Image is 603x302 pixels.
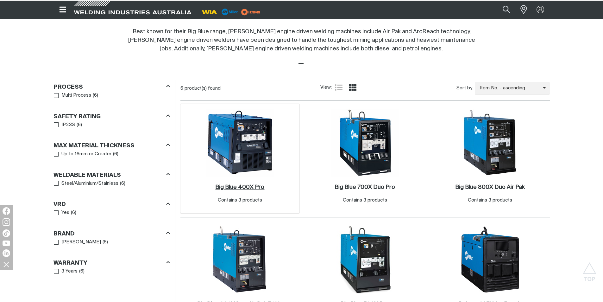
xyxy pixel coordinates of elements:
img: Big Blue 600X Duo Air Pak 50Hz [206,226,274,293]
div: Contains 3 products [343,197,387,204]
div: Max Material Thickness [53,141,170,150]
span: Steel/Aluminium/Stainless [61,180,118,187]
span: Up to 16mm or Greater [61,151,111,158]
img: miller [239,7,262,17]
h2: Big Blue 800X Duo Air Pak [455,184,525,190]
div: Process [53,82,170,91]
span: ( 6 ) [113,151,118,158]
h3: Safety Rating [53,113,101,120]
ul: VRD [54,209,170,217]
div: 6 [180,85,321,92]
span: ( 6 ) [71,209,76,216]
button: Search products [496,3,517,17]
span: ( 6 ) [120,180,125,187]
img: TikTok [3,229,10,237]
aside: Filters [53,80,170,276]
ul: Weldable Materials [54,179,170,188]
span: View: [320,84,332,91]
span: ( 6 ) [93,92,98,99]
section: Product list controls [180,80,550,96]
a: Multi Process [54,91,91,100]
ul: Warranty [54,267,170,276]
h3: Process [53,84,83,91]
img: Facebook [3,207,10,215]
ul: Brand [54,238,170,247]
a: Big Blue 700X Duo Pro [335,184,395,191]
h3: Weldable Materials [53,172,121,179]
div: VRD [53,200,170,209]
img: Instagram [3,218,10,226]
input: Product name or item number... [487,3,517,17]
a: Big Blue 800X Duo Air Pak [455,184,525,191]
ul: Safety Rating [54,121,170,129]
div: Brand [53,229,170,238]
span: product(s) found [185,86,221,91]
h3: Warranty [53,260,87,267]
ul: Max Material Thickness [54,150,170,158]
span: ( 6 ) [79,268,85,275]
img: YouTube [3,241,10,246]
a: 3 Years [54,267,78,276]
span: Yes [61,209,69,216]
span: Item No. - ascending [475,85,543,92]
a: Yes [54,209,70,217]
div: Contains 3 products [468,197,512,204]
h2: Big Blue 400X Pro [215,184,264,190]
img: Big Blue 700X Duo Pro [331,109,399,177]
button: Scroll to top [582,262,597,277]
span: 3 Years [61,268,78,275]
h2: Big Blue 700X Duo Pro [335,184,395,190]
div: Weldable Materials [53,170,170,179]
a: [PERSON_NAME] [54,238,101,247]
span: IP23S [61,121,75,129]
img: Bobcat 265X ArcReach [456,226,524,293]
img: Big Blue 400X Pro [206,109,274,177]
span: [PERSON_NAME] [61,239,101,246]
div: Contains 3 products [218,197,262,204]
a: Big Blue 400X Pro [215,184,264,191]
ul: Process [54,91,170,100]
img: Big Blue 800X Duo Air Pak [456,109,524,177]
img: LinkedIn [3,249,10,257]
h3: VRD [53,201,66,208]
span: Sort by: [456,85,473,92]
a: IP23S [54,121,75,129]
h3: Max Material Thickness [53,142,135,150]
div: Warranty [53,259,170,267]
div: Safety Rating [53,112,170,120]
h3: Brand [53,230,75,238]
span: Best known for their Big Blue range, [PERSON_NAME] engine driven welding machines include Air Pak... [128,29,475,52]
a: Up to 16mm or Greater [54,150,112,158]
a: Steel/Aluminium/Stainless [54,179,119,188]
span: ( 6 ) [103,239,108,246]
img: Big Blue 500X Pro [331,226,399,293]
a: List view [335,84,342,91]
span: ( 6 ) [77,121,82,129]
img: hide socials [1,259,12,270]
span: Multi Process [61,92,91,99]
a: miller [239,10,262,14]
